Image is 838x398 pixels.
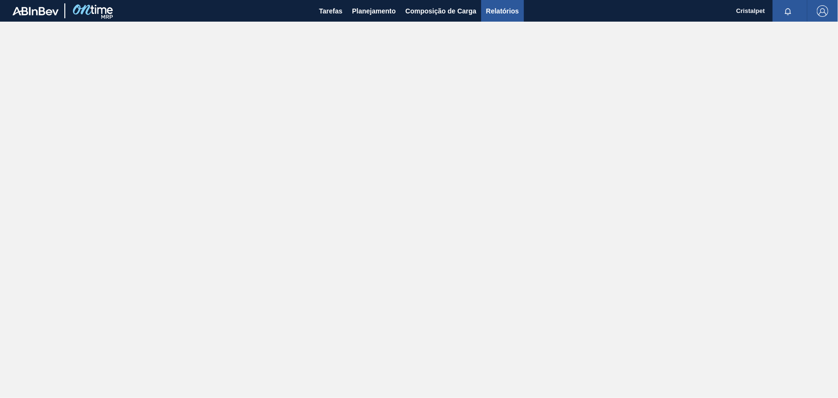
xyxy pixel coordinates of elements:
span: Tarefas [319,5,342,17]
span: Composição de Carga [405,5,476,17]
img: Logout [817,5,828,17]
span: Relatórios [486,5,519,17]
img: TNhmsLtSVTkK8tSr43FrP2fwEKptu5GPRR3wAAAABJRU5ErkJggg== [12,7,59,15]
span: Planejamento [352,5,396,17]
button: Notificações [773,4,803,18]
